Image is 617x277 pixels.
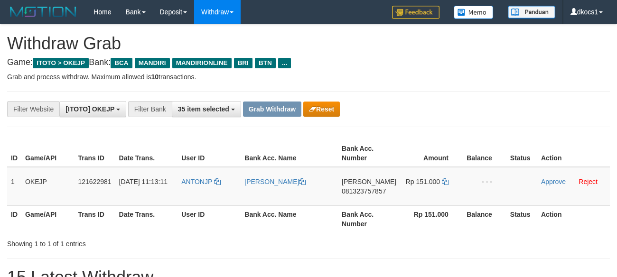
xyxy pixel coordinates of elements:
[537,140,610,167] th: Action
[111,58,132,68] span: BCA
[7,72,610,82] p: Grab and process withdraw. Maximum allowed is transactions.
[7,140,21,167] th: ID
[303,102,340,117] button: Reset
[178,105,229,113] span: 35 item selected
[7,58,610,67] h4: Game: Bank:
[7,167,21,206] td: 1
[234,58,252,68] span: BRI
[243,102,301,117] button: Grab Withdraw
[400,140,463,167] th: Amount
[21,205,75,232] th: Game/API
[181,178,212,185] span: ANTONJP
[115,205,178,232] th: Date Trans.
[7,235,250,249] div: Showing 1 to 1 of 1 entries
[338,140,400,167] th: Bank Acc. Number
[172,58,232,68] span: MANDIRIONLINE
[400,205,463,232] th: Rp 151.000
[128,101,172,117] div: Filter Bank
[463,167,506,206] td: - - -
[151,73,159,81] strong: 10
[172,101,241,117] button: 35 item selected
[21,140,75,167] th: Game/API
[7,101,59,117] div: Filter Website
[506,205,537,232] th: Status
[135,58,170,68] span: MANDIRI
[59,101,126,117] button: [ITOTO] OKEJP
[7,34,610,53] h1: Withdraw Grab
[241,205,338,232] th: Bank Acc. Name
[78,178,112,185] span: 121622981
[7,5,79,19] img: MOTION_logo.png
[579,178,598,185] a: Reject
[338,205,400,232] th: Bank Acc. Number
[181,178,221,185] a: ANTONJP
[255,58,276,68] span: BTN
[278,58,291,68] span: ...
[115,140,178,167] th: Date Trans.
[406,178,440,185] span: Rp 151.000
[75,205,115,232] th: Trans ID
[33,58,89,68] span: ITOTO > OKEJP
[21,167,75,206] td: OKEJP
[342,187,386,195] span: Copy 081323757857 to clipboard
[442,178,449,185] a: Copy 151000 to clipboard
[65,105,114,113] span: [ITOTO] OKEJP
[178,140,241,167] th: User ID
[537,205,610,232] th: Action
[7,205,21,232] th: ID
[463,205,506,232] th: Balance
[454,6,494,19] img: Button%20Memo.svg
[506,140,537,167] th: Status
[244,178,306,185] a: [PERSON_NAME]
[392,6,439,19] img: Feedback.jpg
[75,140,115,167] th: Trans ID
[178,205,241,232] th: User ID
[342,178,396,185] span: [PERSON_NAME]
[119,178,168,185] span: [DATE] 11:13:11
[541,178,566,185] a: Approve
[241,140,338,167] th: Bank Acc. Name
[508,6,555,18] img: panduan.png
[463,140,506,167] th: Balance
